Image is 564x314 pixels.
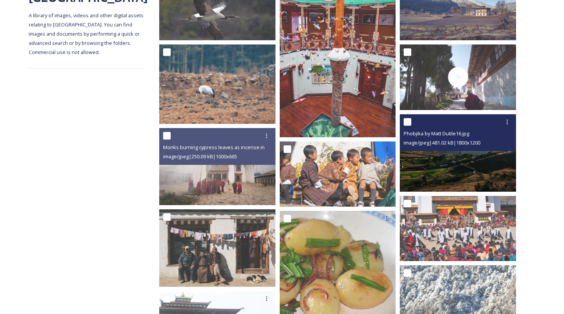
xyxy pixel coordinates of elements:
[280,141,396,207] img: Black-Necked Crane Festival in Gangtey-3.jpg
[163,143,338,151] span: Monks burning cypress leaves as incense in front of Gangtey Monastery.jpg
[400,196,516,261] img: Black-Necked Crane Festival in Gangtey-2.jpg
[159,128,275,205] img: Monks burning cypress leaves as incense in front of Gangtey Monastery.jpg
[404,139,480,146] span: image/jpeg | 481.02 kB | 1800 x 1200
[163,153,237,160] span: image/jpeg | 250.09 kB | 1000 x 665
[400,44,516,110] img: thumbnail
[159,209,275,287] img: Phobjika by Matt Dutile15.jpg
[29,12,145,56] span: A library of images, videos and other digital assets relating to [GEOGRAPHIC_DATA]. You can find ...
[404,130,469,137] span: Phobjika by Matt Dutile16.jpg
[400,114,516,192] img: Phobjika by Matt Dutile16.jpg
[159,44,275,123] img: Phobjikha-valley-by-Alicia-Warner-1.jpg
